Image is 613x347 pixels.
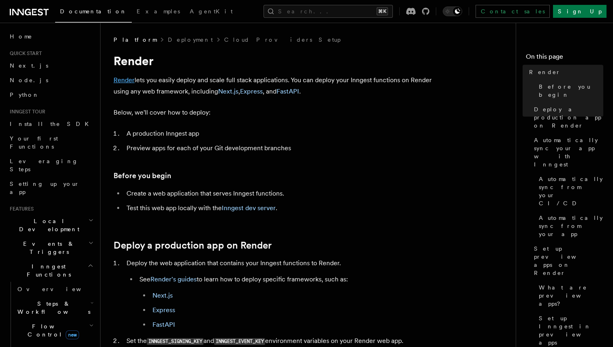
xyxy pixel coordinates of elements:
[536,79,603,102] a: Before you begin
[6,50,42,57] span: Quick start
[66,330,79,339] span: new
[60,8,127,15] span: Documentation
[264,5,393,18] button: Search...⌘K
[114,240,272,251] a: Deploy a production app on Render
[55,2,132,23] a: Documentation
[476,5,550,18] a: Contact sales
[6,87,95,102] a: Python
[14,296,95,319] button: Steps & Workflows
[147,338,204,345] code: INNGEST_SIGNING_KEY
[536,280,603,311] a: What are preview apps?
[114,36,156,44] span: Platform
[218,87,238,95] a: Next.js
[531,133,603,172] a: Automatically sync your app with Inngest
[539,83,603,99] span: Before you begin
[10,121,94,127] span: Install the SDK
[534,105,603,130] span: Deploy a production app on Render
[150,275,197,283] a: Render's guides
[443,6,462,16] button: Toggle dark mode
[14,319,95,342] button: Flow Controlnew
[185,2,238,22] a: AgentKit
[124,258,438,330] li: Deploy the web application that contains your Inngest functions to Render.
[14,322,89,338] span: Flow Control
[114,75,438,97] p: lets you easily deploy and scale full stack applications. You can deploy your Inngest functions o...
[124,188,438,199] li: Create a web application that serves Inngest functions.
[536,172,603,211] a: Automatically sync from your CI/CD
[6,29,95,44] a: Home
[124,128,438,139] li: A production Inngest app
[10,181,79,195] span: Setting up your app
[10,158,78,172] span: Leveraging Steps
[137,8,180,15] span: Examples
[10,32,32,40] span: Home
[6,262,88,279] span: Inngest Functions
[114,107,438,118] p: Below, we'll cover how to deploy:
[6,217,88,233] span: Local Development
[132,2,185,22] a: Examples
[10,135,58,150] span: Your first Functions
[6,259,95,282] button: Inngest Functions
[10,77,48,83] span: Node.js
[14,282,95,296] a: Overview
[276,87,299,95] a: FastAPI
[152,321,175,328] a: FastAPI
[531,102,603,133] a: Deploy a production app on Render
[6,117,95,131] a: Install the SDK
[377,7,388,15] kbd: ⌘K
[14,300,90,316] span: Steps & Workflows
[539,314,603,347] span: Set up Inngest in preview apps
[6,109,45,115] span: Inngest tour
[190,8,233,15] span: AgentKit
[124,202,438,214] li: Test this web app locally with the .
[526,65,603,79] a: Render
[124,143,438,154] li: Preview apps for each of your Git development branches
[536,211,603,241] a: Automatically sync from your app
[168,36,213,44] a: Deployment
[534,245,603,277] span: Set up preview apps on Render
[531,241,603,280] a: Set up preview apps on Render
[137,274,438,330] li: See to learn how to deploy specific frameworks, such as:
[539,283,603,308] span: What are preview apps?
[6,131,95,154] a: Your first Functions
[214,338,265,345] code: INNGEST_EVENT_KEY
[534,136,603,168] span: Automatically sync your app with Inngest
[6,236,95,259] button: Events & Triggers
[240,87,263,95] a: Express
[6,73,95,87] a: Node.js
[6,154,95,177] a: Leveraging Steps
[6,214,95,236] button: Local Development
[10,62,48,69] span: Next.js
[6,58,95,73] a: Next.js
[114,53,438,68] h1: Render
[152,292,173,299] a: Next.js
[6,240,88,256] span: Events & Triggers
[114,76,135,84] a: Render
[526,52,603,65] h4: On this page
[224,36,341,44] a: Cloud Providers Setup
[539,214,603,238] span: Automatically sync from your app
[17,286,101,292] span: Overview
[114,170,171,181] a: Before you begin
[152,306,175,314] a: Express
[222,204,276,212] a: Inngest dev server
[553,5,607,18] a: Sign Up
[6,206,34,212] span: Features
[539,175,603,207] span: Automatically sync from your CI/CD
[529,68,561,76] span: Render
[10,92,39,98] span: Python
[6,177,95,199] a: Setting up your app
